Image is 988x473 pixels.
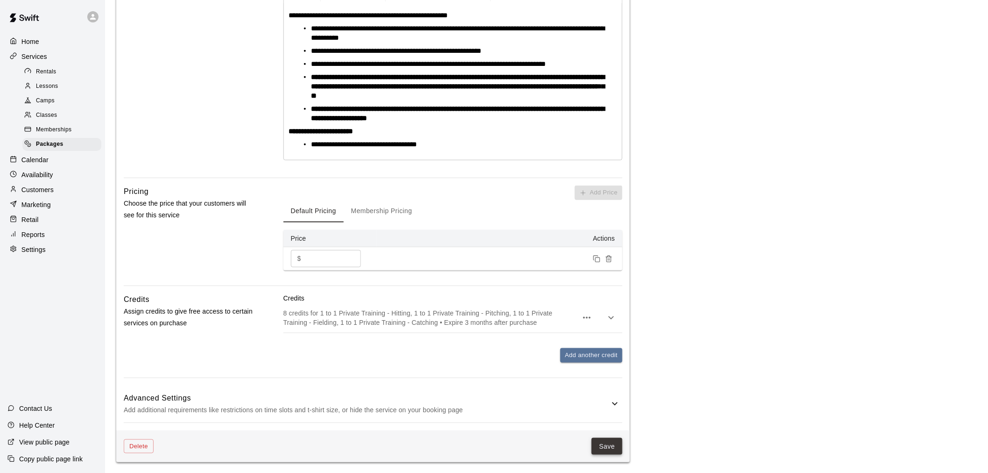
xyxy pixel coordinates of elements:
[19,421,55,430] p: Help Center
[22,64,105,79] a: Rentals
[19,437,70,447] p: View public page
[344,200,420,222] button: Membership Pricing
[22,108,105,123] a: Classes
[124,306,254,329] p: Assign credits to give free access to certain services on purchase
[124,392,609,404] h6: Advanced Settings
[21,215,39,224] p: Retail
[592,438,622,455] button: Save
[283,308,578,327] p: 8 credits for 1 to 1 Private Training - Hitting, 1 to 1 Private Training - Pitching, 1 to 1 Priva...
[21,170,53,179] p: Availability
[124,186,148,198] h6: Pricing
[36,82,58,91] span: Lessons
[21,230,45,239] p: Reports
[22,123,101,136] div: Memberships
[603,253,615,265] button: Remove price
[22,94,101,107] div: Camps
[36,125,71,135] span: Memberships
[21,245,46,254] p: Settings
[19,404,52,413] p: Contact Us
[21,155,49,165] p: Calendar
[21,37,39,46] p: Home
[7,198,98,212] a: Marketing
[22,138,101,151] div: Packages
[124,404,609,416] p: Add additional requirements like restrictions on time slots and t-shirt size, or hide the service...
[22,109,101,122] div: Classes
[19,454,83,464] p: Copy public page link
[7,50,98,64] a: Services
[283,230,377,247] th: Price
[7,35,98,49] a: Home
[560,348,622,363] button: Add another credit
[124,198,254,221] p: Choose the price that your customers will see for this service
[377,230,622,247] th: Actions
[36,96,55,106] span: Camps
[7,183,98,197] a: Customers
[7,213,98,227] a: Retail
[22,137,105,152] a: Packages
[22,80,101,93] div: Lessons
[22,123,105,137] a: Memberships
[124,439,154,454] button: Delete
[7,153,98,167] a: Calendar
[7,168,98,182] a: Availability
[22,79,105,93] a: Lessons
[7,243,98,257] a: Settings
[22,65,101,79] div: Rentals
[36,140,64,149] span: Packages
[22,94,105,108] a: Camps
[124,294,149,306] h6: Credits
[21,200,51,209] p: Marketing
[7,228,98,242] a: Reports
[283,294,622,303] p: Credits
[283,200,344,222] button: Default Pricing
[297,254,301,264] p: $
[591,253,603,265] button: Duplicate price
[36,67,56,77] span: Rentals
[283,303,622,333] div: 8 credits for 1 to 1 Private Training - Hitting, 1 to 1 Private Training - Pitching, 1 to 1 Priva...
[21,185,54,194] p: Customers
[21,52,47,61] p: Services
[124,386,622,423] div: Advanced SettingsAdd additional requirements like restrictions on time slots and t-shirt size, or...
[36,111,57,120] span: Classes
